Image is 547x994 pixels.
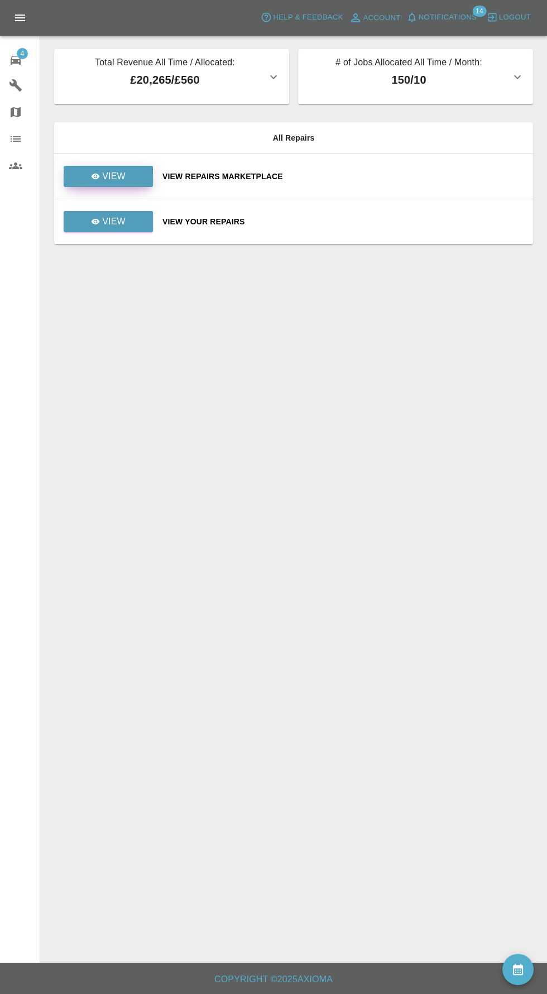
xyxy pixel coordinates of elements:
[54,49,289,104] button: Total Revenue All Time / Allocated:£20,265/£560
[419,11,477,24] span: Notifications
[63,217,153,225] a: View
[162,216,524,227] a: View Your Repairs
[363,12,401,25] span: Account
[258,9,346,26] button: Help & Feedback
[17,48,28,59] span: 4
[298,49,533,104] button: # of Jobs Allocated All Time / Month:150/10
[64,166,153,187] a: View
[484,9,534,26] button: Logout
[54,122,533,154] th: All Repairs
[273,11,343,24] span: Help & Feedback
[102,215,126,228] p: View
[499,11,531,24] span: Logout
[63,171,153,180] a: View
[9,972,538,987] h6: Copyright © 2025 Axioma
[307,71,511,88] p: 150 / 10
[63,56,267,71] p: Total Revenue All Time / Allocated:
[162,171,524,182] a: View Repairs Marketplace
[63,71,267,88] p: £20,265 / £560
[472,6,486,17] span: 14
[404,9,479,26] button: Notifications
[502,954,534,985] button: availability
[64,211,153,232] a: View
[307,56,511,71] p: # of Jobs Allocated All Time / Month:
[7,4,33,31] button: Open drawer
[346,9,404,27] a: Account
[102,170,126,183] p: View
